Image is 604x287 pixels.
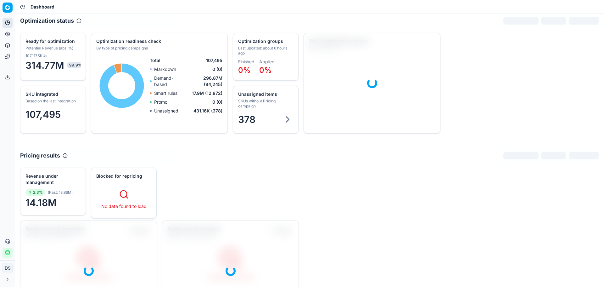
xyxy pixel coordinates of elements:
span: 0% [259,66,272,75]
button: DS [3,263,13,273]
p: Promo [154,99,167,105]
span: 296.87M (94,245) [185,75,222,88]
span: Total [150,57,160,64]
div: Optimization groups [238,38,292,44]
p: Markdown [154,66,176,72]
span: DS [3,263,12,273]
div: Optimization readiness check [96,38,221,44]
span: 314.77M [25,60,81,71]
div: Potential Revenue (abs.,%) [25,46,79,51]
p: Smart rules [154,90,177,96]
div: Last updated: about 6 hours ago [238,46,292,56]
p: Unassigned [154,108,178,114]
span: 0% [238,66,251,75]
span: Dashboard [31,4,54,10]
span: 107,495 [25,109,61,120]
div: SKU integrated [25,91,79,97]
span: 378 [238,114,255,125]
span: 17.9M (12,872) [192,90,222,96]
span: ( Past : 13.86M ) [48,190,73,195]
dt: Finished [238,60,254,64]
span: 0 (0) [212,66,222,72]
div: By type of pricing campaigns [96,46,221,51]
p: Demand-based [154,75,185,88]
div: Ready for optimization [25,38,79,44]
div: Revenue under management [25,173,79,186]
span: 0 (0) [212,99,222,105]
div: Blocked for repricing [96,173,150,179]
span: 107,495 [206,57,222,64]
div: Based on the last integration [25,99,79,104]
div: SKUs without Pricing campaign [238,99,292,109]
div: No data found to load [100,203,148,210]
span: 431.16K (378) [193,108,222,114]
dt: Applied [259,60,275,64]
span: 107,117 SKUs [25,53,47,58]
span: 2.3% [25,189,45,196]
nav: breadcrumb [31,4,54,10]
span: 99.9% [67,62,84,68]
h2: Optimization status [20,16,74,25]
span: 14.18M [25,197,81,208]
h2: Pricing results [20,151,60,160]
div: Unassigned items [238,91,292,97]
